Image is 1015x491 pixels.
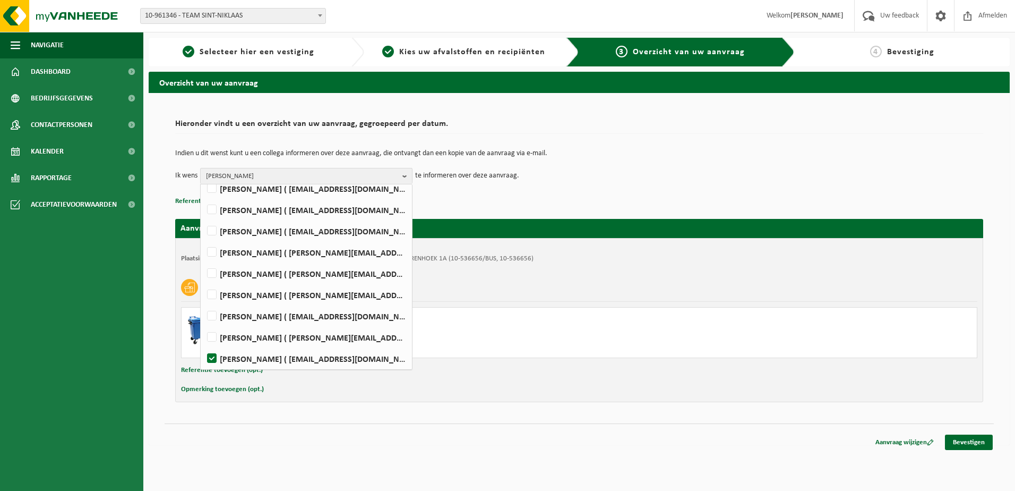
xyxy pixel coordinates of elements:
[229,330,622,338] div: Ledigen
[31,85,93,112] span: Bedrijfsgegevens
[175,194,257,208] button: Referentie toevoegen (opt.)
[205,266,407,282] label: [PERSON_NAME] ( [PERSON_NAME][EMAIL_ADDRESS][DOMAIN_NAME] )
[205,244,407,260] label: [PERSON_NAME] ( [PERSON_NAME][EMAIL_ADDRESS][DOMAIN_NAME] )
[31,58,71,85] span: Dashboard
[205,223,407,239] label: [PERSON_NAME] ( [EMAIL_ADDRESS][DOMAIN_NAME] )
[200,168,412,184] button: [PERSON_NAME]
[415,168,519,184] p: te informeren over deze aanvraag.
[205,287,407,303] label: [PERSON_NAME] ( [PERSON_NAME][EMAIL_ADDRESS][DOMAIN_NAME] )
[183,46,194,57] span: 1
[175,120,983,134] h2: Hieronder vindt u een overzicht van uw aanvraag, gegroepeerd per datum.
[399,48,545,56] span: Kies uw afvalstoffen en recipiënten
[154,46,343,58] a: 1Selecteer hier een vestiging
[181,363,263,377] button: Referentie toevoegen (opt.)
[31,165,72,191] span: Rapportage
[205,202,407,218] label: [PERSON_NAME] ( [EMAIL_ADDRESS][DOMAIN_NAME] )
[181,255,227,262] strong: Plaatsingsadres:
[180,224,260,233] strong: Aanvraag voor [DATE]
[31,112,92,138] span: Contactpersonen
[369,46,558,58] a: 2Kies uw afvalstoffen en recipiënten
[206,168,398,184] span: [PERSON_NAME]
[229,344,622,352] div: Aantal: 1
[187,313,219,345] img: WB-0660-HPE-BE-01.png
[867,435,942,450] a: Aanvraag wijzigen
[141,9,325,23] span: 10-961346 - TEAM SINT-NIKLAAS
[205,329,407,345] label: [PERSON_NAME] ( [PERSON_NAME][EMAIL_ADDRESS][DOMAIN_NAME] )
[175,150,983,157] p: Indien u dit wenst kunt u een collega informeren over deze aanvraag, die ontvangt dan een kopie v...
[31,32,64,58] span: Navigatie
[790,12,844,20] strong: [PERSON_NAME]
[205,308,407,324] label: [PERSON_NAME] ( [EMAIL_ADDRESS][DOMAIN_NAME] )
[175,168,197,184] p: Ik wens
[616,46,627,57] span: 3
[31,138,64,165] span: Kalender
[205,181,407,197] label: [PERSON_NAME] ( [EMAIL_ADDRESS][DOMAIN_NAME] )
[31,191,117,218] span: Acceptatievoorwaarden
[870,46,882,57] span: 4
[149,72,1010,92] h2: Overzicht van uw aanvraag
[633,48,745,56] span: Overzicht van uw aanvraag
[205,351,407,367] label: [PERSON_NAME] ( [EMAIL_ADDRESS][DOMAIN_NAME] )
[181,383,264,396] button: Opmerking toevoegen (opt.)
[887,48,934,56] span: Bevestiging
[945,435,993,450] a: Bevestigen
[200,48,314,56] span: Selecteer hier een vestiging
[140,8,326,24] span: 10-961346 - TEAM SINT-NIKLAAS
[382,46,394,57] span: 2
